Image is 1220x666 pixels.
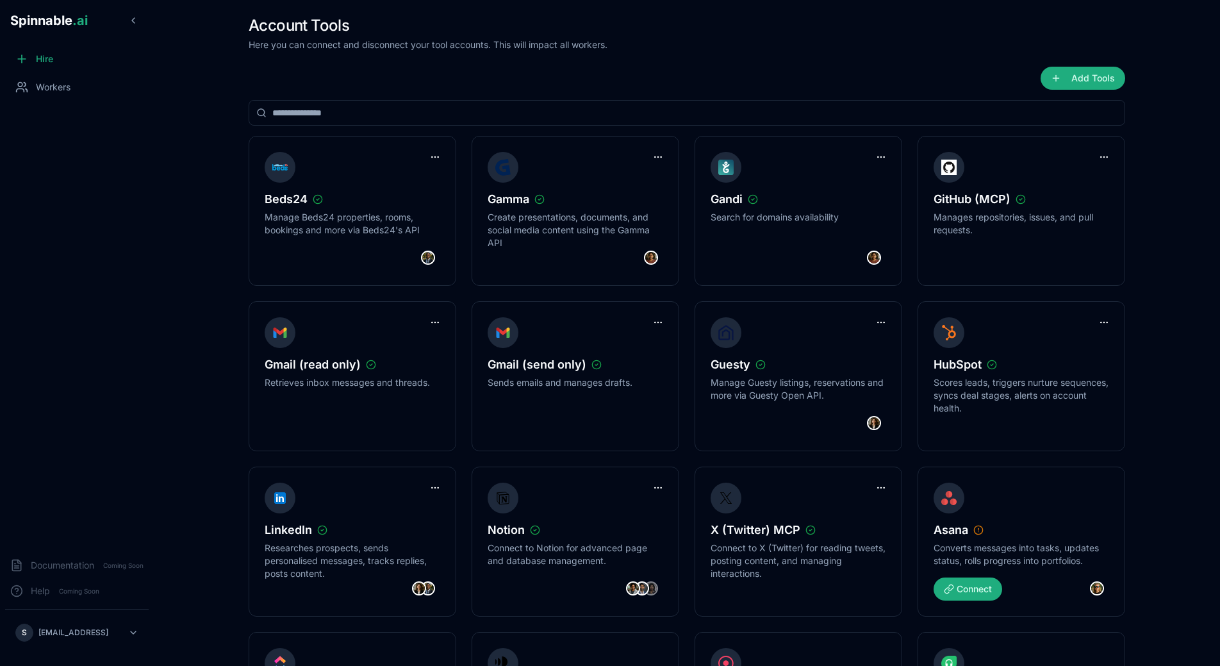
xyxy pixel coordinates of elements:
p: Search for domains availability [711,211,839,224]
span: HubSpot [934,356,982,374]
span: Gandi [711,190,743,208]
span: Notion [488,521,525,539]
p: Retrieves inbox messages and threads. [265,376,430,389]
img: Mina Chang [626,581,640,595]
button: S[EMAIL_ADDRESS] [10,620,144,645]
button: Add Tools [1041,67,1125,90]
p: Scores leads, triggers nurture sequences, syncs deal stages, alerts on account health. [934,376,1109,415]
img: Ruby Nowak [644,581,658,595]
img: Gmail (read only) icon [272,322,288,343]
p: Manage Beds24 properties, rooms, bookings and more via Beds24's API [265,211,440,237]
p: Create presentations, documents, and social media content using the Gamma API [488,211,663,249]
img: Beds24 icon [272,157,288,178]
span: X (Twitter) MCP [711,521,800,539]
span: .ai [72,13,88,28]
p: Connect to Notion for advanced page and database management. [488,542,663,567]
p: Connect to X (Twitter) for reading tweets, posting content, and managing interactions. [711,542,886,580]
img: Helen Leroy [1090,581,1104,595]
img: LinkedIn icon [272,488,288,508]
p: Converts messages into tasks, updates status, rolls progress into portfolios. [934,542,1109,567]
img: Asana icon [941,488,957,508]
p: Manage Guesty listings, reservations and more via Guesty Open API. [711,376,886,402]
button: Connect [934,578,1002,601]
img: Gamma icon [495,157,511,178]
p: Manages repositories, issues, and pull requests. [934,211,1109,237]
img: HubSpot icon [941,322,957,343]
img: Victoria Lewis [867,416,881,430]
span: Guesty [711,356,750,374]
img: Guesty icon [718,322,734,343]
span: Coming Soon [55,585,103,597]
span: Gmail (send only) [488,356,586,374]
img: Gandi icon [718,157,734,178]
img: Ariana Silva [644,251,658,265]
img: Victoria Lewis [412,581,426,595]
span: Documentation [31,559,94,572]
img: Anton Muller [421,251,435,265]
img: Ariana Silva [867,251,881,265]
span: Workers [36,81,70,94]
span: GitHub (MCP) [934,190,1010,208]
p: Researches prospects, sends personalised messages, tracks replies, posts content. [265,542,440,580]
img: George Becker [635,581,649,595]
p: [EMAIL_ADDRESS] [38,628,108,638]
p: Here you can connect and disconnect your tool accounts. This will impact all workers. [249,38,607,51]
img: GitHub (MCP) icon [941,157,957,178]
span: Beds24 [265,190,308,208]
span: Gamma [488,190,529,208]
span: Help [31,585,50,597]
p: Sends emails and manages drafts. [488,376,632,389]
h1: Account Tools [249,15,607,36]
span: LinkedIn [265,521,312,539]
span: Gmail (read only) [265,356,361,374]
span: Coming Soon [99,560,147,572]
img: X (Twitter) MCP icon [718,488,734,508]
span: Hire [36,53,53,65]
span: Asana [934,521,968,539]
img: Notion icon [495,488,511,508]
span: Spinnable [10,13,88,28]
img: Anton Muller [421,581,435,595]
img: Gmail (send only) icon [495,322,511,343]
span: S [22,628,27,638]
